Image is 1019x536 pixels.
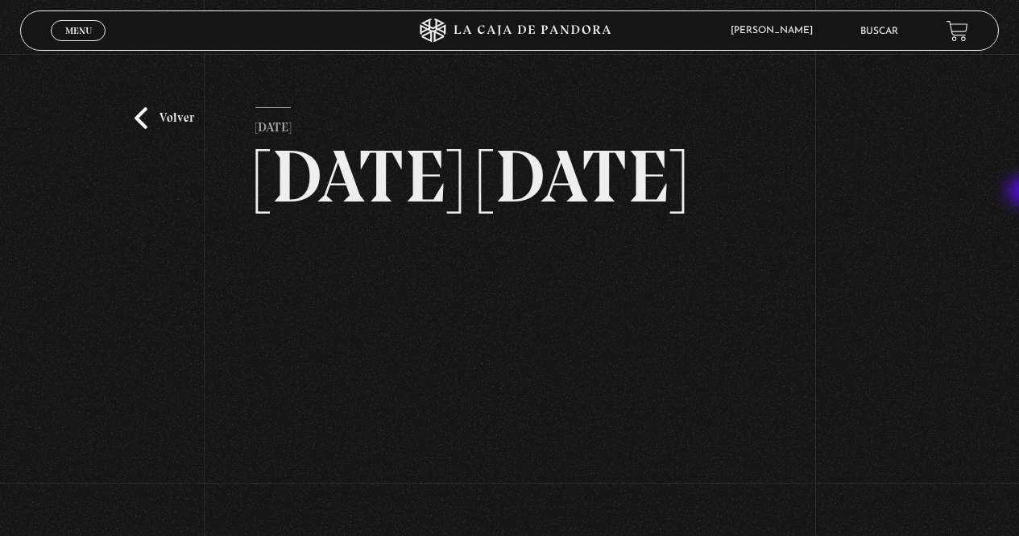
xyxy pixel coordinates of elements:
p: [DATE] [255,107,291,139]
span: Cerrar [60,39,97,51]
h2: [DATE] [DATE] [255,139,764,214]
a: Volver [135,107,194,129]
a: Buscar [860,27,898,36]
a: View your shopping cart [947,20,968,42]
span: Menu [65,26,92,35]
span: [PERSON_NAME] [723,26,829,35]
